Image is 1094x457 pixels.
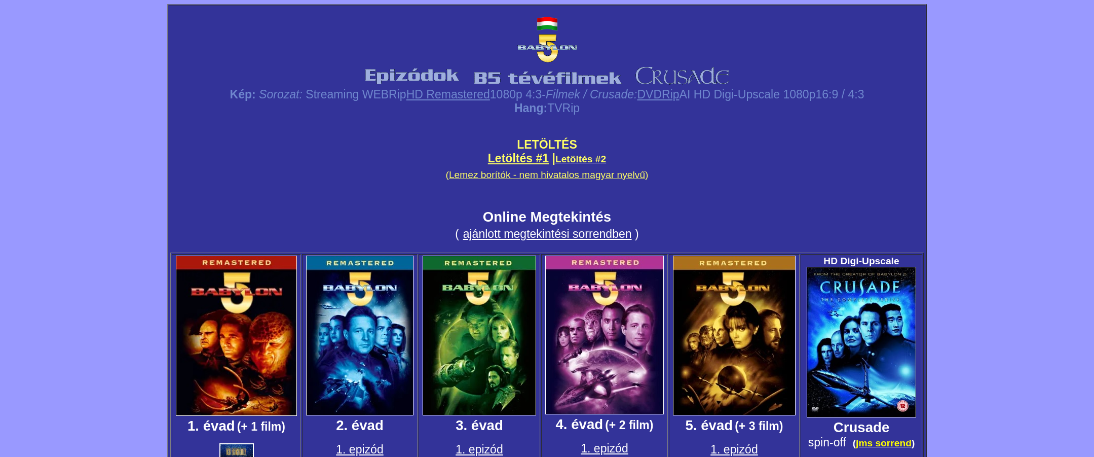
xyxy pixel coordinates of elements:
big: Crusade [834,419,890,435]
a: Letöltés #2 [555,154,606,164]
span: 4. évad [555,416,603,432]
small: ( [455,227,459,240]
span: spin-off [808,436,846,449]
big: AI HD Digi-Upscale 1080p [680,88,816,101]
span: ) [635,227,639,240]
span: LETÖLTÉS [517,138,577,151]
small: ( ) [446,169,649,180]
a: 1. epizód [581,442,628,455]
span: | [552,152,555,165]
a: HD Remastered [406,88,490,101]
span: Hang: [514,101,547,115]
span: (+ 1 film) [237,420,285,433]
span: HD Digi-Upscale [823,256,899,266]
span: Sorozat: [259,88,303,101]
a: Letöltés #1 [488,152,549,165]
span: Kép: [230,88,256,101]
span: Filmek / Crusade: [546,88,637,101]
a: 1. epizód [336,443,383,456]
span: 1. évad [187,418,235,434]
small: ( ) [853,438,915,448]
span: Online Megtekintés [483,209,611,225]
span: (+ 3 film) [735,419,783,433]
big: - [542,88,637,101]
a: Lemez borítók - nem hivatalos magyar nyelvű [449,169,645,180]
a: n [625,227,632,240]
a: 1. epizód [710,443,758,456]
a: jms sorrend [856,438,912,448]
span: TVRip [514,101,580,115]
span: 5. évad [685,417,733,433]
a: DVDRip [637,88,679,101]
a: ajánlott megtekintési sorrendbe [463,227,625,240]
big: 16:9 / 4:3 [815,88,864,101]
span: 3. évad [456,417,503,433]
big: Streaming WEBRip 1080p 4:3 [306,88,542,101]
a: 1. epizód [456,443,503,456]
span: 2. évad [336,417,384,433]
span: (+ 2 film) [605,418,653,432]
